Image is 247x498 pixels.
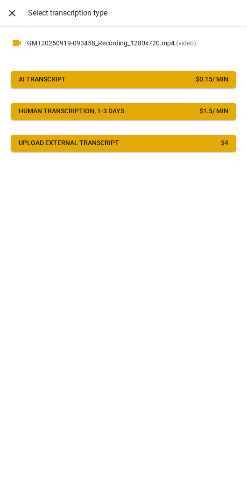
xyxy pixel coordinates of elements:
[196,75,228,84] div: $ 0.15 / min
[11,103,236,120] button: Human transcription, 1-3 days$1.5/ min
[28,8,236,17] h3: Select transcription type
[19,139,119,148] div: Upload external transcript
[19,107,124,116] div: Human transcription, 1-3 days
[11,37,22,49] span: videocam
[7,7,18,19] span: close
[19,75,66,84] div: AI Transcript
[4,5,21,22] button: Close
[11,135,236,152] button: Upload external transcript$4
[176,39,196,47] span: ( video )
[199,107,228,116] div: $ 1.5 / min
[11,71,236,88] button: AI Transcript$0.15/ min
[27,38,236,48] p: GMT20250919-093458_Recording_1280x720.mp4(video)
[221,139,228,148] div: $ 4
